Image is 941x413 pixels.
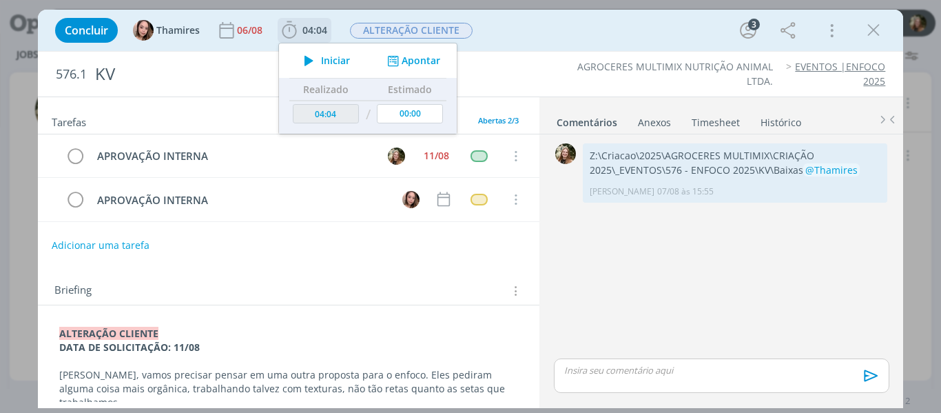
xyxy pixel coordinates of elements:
button: Iniciar [296,51,351,70]
span: 576.1 [56,67,87,82]
span: 04:04 [302,23,327,37]
th: Realizado [289,79,362,101]
p: [PERSON_NAME] [590,185,654,198]
ul: 04:04 [278,43,457,134]
button: L [386,145,406,166]
div: 11/08 [424,151,449,161]
img: L [388,148,405,165]
strong: DATA DE SOLICITAÇÃO: 11/08 [59,341,200,354]
button: Concluir [55,18,118,43]
p: [PERSON_NAME], vamos precisar pensar em uma outra proposta para o enfoco. Eles pediram alguma coi... [59,368,519,410]
button: ALTERAÇÃO CLIENTE [349,22,473,39]
img: L [555,143,576,164]
td: / [362,101,373,129]
span: @Thamires [805,163,858,177]
strong: ALTERAÇÃO CLIENTE [59,327,158,340]
button: Adicionar uma tarefa [51,233,150,258]
div: 06/08 [237,26,265,35]
button: 3 [737,19,759,41]
span: ALTERAÇÃO CLIENTE [350,23,473,39]
span: Thamires [156,26,200,35]
a: Histórico [760,110,802,130]
a: Comentários [556,110,618,130]
span: Abertas 2/3 [478,115,519,125]
button: T [400,189,421,210]
span: Concluir [65,25,108,36]
div: APROVAÇÃO INTERNA [92,192,390,209]
img: T [133,20,154,41]
span: 07/08 às 15:55 [657,185,714,198]
div: 3 [748,19,760,30]
button: TThamires [133,20,200,41]
span: Tarefas [52,112,86,129]
div: APROVAÇÃO INTERNA [92,148,375,165]
div: Anexos [638,116,671,130]
a: EVENTOS |ENFOCO 2025 [795,60,885,87]
a: AGROCERES MULTIMIX NUTRIÇÃO ANIMAL LTDA. [577,60,773,87]
span: Briefing [54,282,92,300]
div: KV [90,57,534,91]
th: Estimado [373,79,446,101]
a: Timesheet [691,110,741,130]
img: T [402,191,420,208]
div: dialog [38,10,904,408]
button: 04:04 [278,19,331,41]
p: Z:\Criacao\2025\AGROCERES MULTIMIX\CRIAÇÃO 2025\_EVENTOS\576 - ENFOCO 2025\KV\Baixas [590,149,880,177]
button: Apontar [384,54,441,68]
span: Iniciar [321,56,350,66]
